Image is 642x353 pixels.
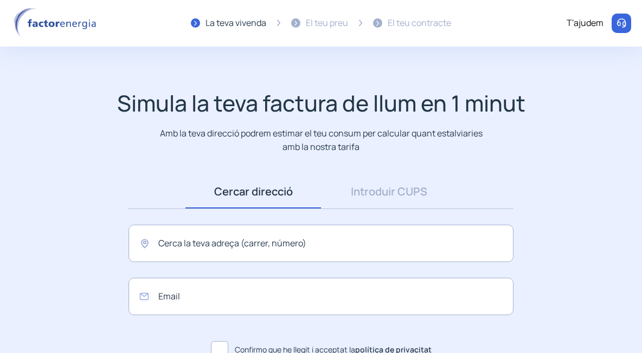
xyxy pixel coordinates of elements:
[306,16,348,30] div: El teu preu
[388,16,451,30] div: El teu contracte
[567,16,604,30] div: T'ajudem
[321,175,457,208] a: Introduir CUPS
[158,127,485,153] p: Amb la teva direcció podrem estimar el teu consum per calcular quant estalviaries amb la nostra t...
[11,8,103,39] img: logo factor
[117,90,525,116] h1: Simula la teva factura de llum en 1 minut
[616,18,627,29] img: llamar
[185,175,321,208] a: Cercar direcció
[206,16,266,30] div: La teva vivenda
